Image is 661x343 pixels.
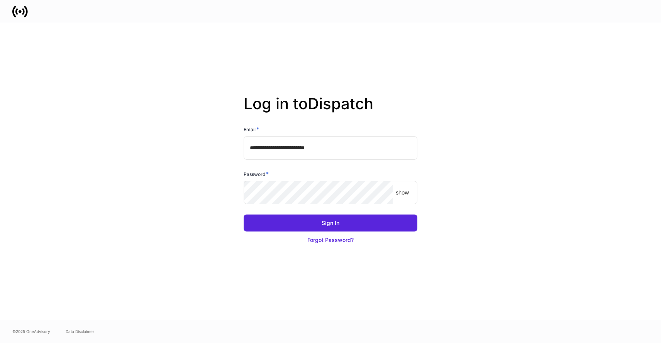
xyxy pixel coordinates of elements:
[244,170,269,178] h6: Password
[396,189,409,196] p: show
[244,95,417,125] h2: Log in to Dispatch
[244,125,259,133] h6: Email
[322,219,339,227] div: Sign In
[12,328,50,335] span: © 2025 OneAdvisory
[244,231,417,248] button: Forgot Password?
[66,328,94,335] a: Data Disclaimer
[244,215,417,231] button: Sign In
[307,236,354,244] div: Forgot Password?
